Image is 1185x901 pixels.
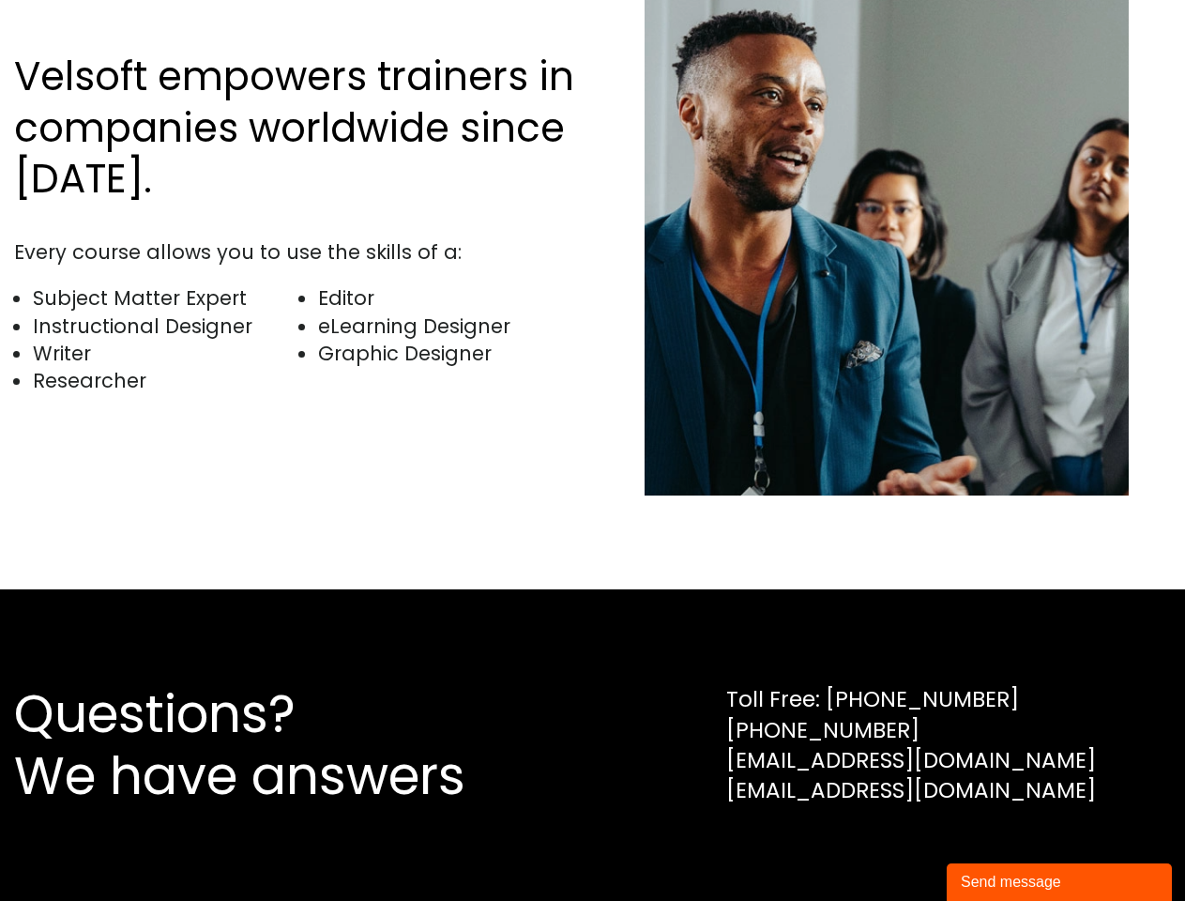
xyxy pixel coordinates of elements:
[318,313,584,340] li: eLearning Designer
[14,238,584,266] div: Every course allows you to use the skills of a:
[947,860,1176,901] iframe: chat widget
[33,367,298,394] li: Researcher
[318,340,584,367] li: Graphic Designer
[318,284,584,312] li: Editor
[33,340,298,367] li: Writer
[33,313,298,340] li: Instructional Designer
[33,284,298,312] li: Subject Matter Expert
[14,683,533,807] h2: Questions? We have answers
[726,684,1096,805] div: Toll Free: [PHONE_NUMBER] [PHONE_NUMBER] [EMAIL_ADDRESS][DOMAIN_NAME] [EMAIL_ADDRESS][DOMAIN_NAME]
[14,52,584,206] h2: Velsoft empowers trainers in companies worldwide since [DATE].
